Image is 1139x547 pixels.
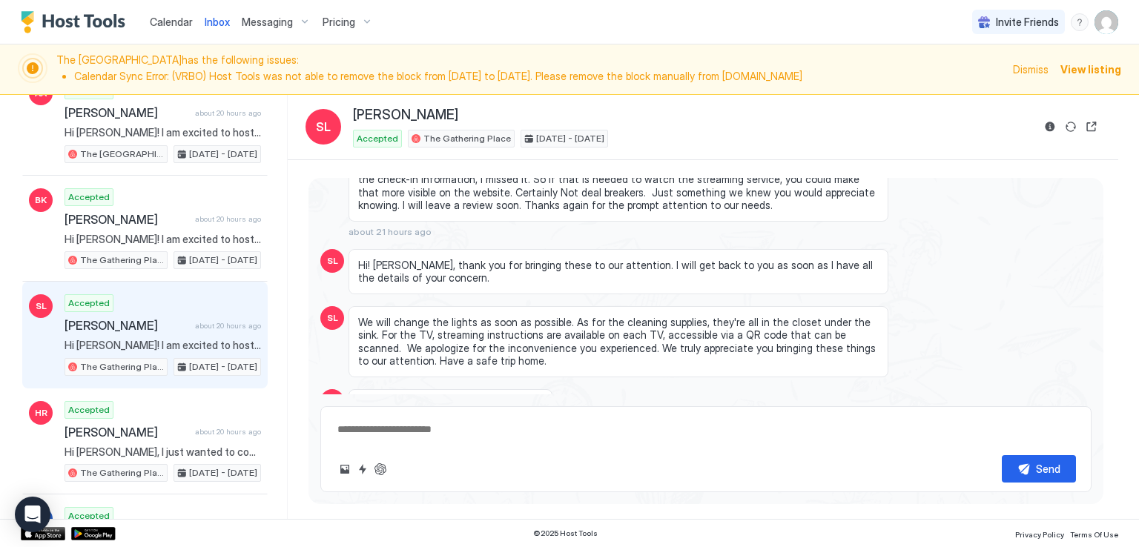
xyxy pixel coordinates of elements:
span: [DATE] - [DATE] [189,466,257,480]
button: Quick reply [354,460,372,478]
a: Google Play Store [71,527,116,540]
span: HR [35,406,47,420]
span: about 20 hours ago [195,214,261,224]
span: [DATE] - [DATE] [536,132,604,145]
span: The Gathering Place [80,360,164,374]
span: Hi! [PERSON_NAME], thank you for bringing these to our attention. I will get back to you as soon ... [358,259,879,285]
div: Send [1036,461,1060,477]
span: Accepted [68,190,110,204]
span: SL [327,254,338,268]
button: ChatGPT Auto Reply [372,460,389,478]
a: Calendar [150,14,193,30]
button: Upload image [336,460,354,478]
a: Host Tools Logo [21,11,132,33]
span: Accepted [357,132,398,145]
span: [PERSON_NAME] [65,105,189,120]
span: Accepted [68,509,110,523]
a: Privacy Policy [1015,526,1064,541]
button: Send [1002,455,1076,483]
span: Invite Friends [996,16,1059,29]
span: [DATE] - [DATE] [189,360,257,374]
li: Calendar Sync Error: (VRBO) Host Tools was not able to remove the block from [DATE] to [DATE]. Pl... [74,70,1004,83]
span: BK [35,193,47,207]
span: [PERSON_NAME] [65,425,189,440]
span: The [GEOGRAPHIC_DATA] [80,147,164,161]
span: Hi [PERSON_NAME]! I am excited to host you at The Gathering Place! LOCATION: [STREET_ADDRESS] KEY... [65,339,261,352]
button: Reservation information [1041,118,1059,136]
span: about 20 hours ago [195,427,261,437]
span: Pricing [323,16,355,29]
span: about 20 hours ago [195,108,261,118]
button: Sync reservation [1062,118,1080,136]
span: Inbox [205,16,230,28]
span: Calendar [150,16,193,28]
span: Accepted [68,403,110,417]
div: Dismiss [1013,62,1049,77]
span: SL [316,118,331,136]
span: Accepted [68,296,110,310]
span: The Gathering Place [80,466,164,480]
span: © 2025 Host Tools [533,528,598,538]
span: SL [36,299,47,313]
span: about 21 hours ago [349,226,432,237]
span: The Gathering Place [423,132,511,145]
div: menu [1071,13,1089,31]
span: [PERSON_NAME] [65,212,189,227]
span: Hi [PERSON_NAME]! I am excited to host you at The Gathering Place! LOCATION: [STREET_ADDRESS] KEY... [65,233,261,246]
span: SL [327,311,338,325]
span: Messaging [242,16,293,29]
div: User profile [1095,10,1118,34]
span: about 20 hours ago [195,321,261,331]
span: SL [327,394,338,408]
span: Privacy Policy [1015,530,1064,539]
span: Terms Of Use [1070,530,1118,539]
span: [PERSON_NAME] [65,318,189,333]
a: App Store [21,527,65,540]
span: Hi [PERSON_NAME]! I am excited to host you at The [GEOGRAPHIC_DATA]! LOCATION: [STREET_ADDRESS] K... [65,126,261,139]
div: Open Intercom Messenger [15,497,50,532]
span: [PERSON_NAME] [353,107,458,124]
span: We will change the lights as soon as possible. As for the cleaning supplies, they're all in the c... [358,316,879,368]
a: Terms Of Use [1070,526,1118,541]
button: Open reservation [1083,118,1100,136]
span: The Gathering Place [80,253,164,267]
span: [DATE] - [DATE] [189,253,257,267]
span: [DATE] - [DATE] [189,147,257,161]
a: Inbox [205,14,230,30]
div: View listing [1060,62,1121,77]
span: The [GEOGRAPHIC_DATA] has the following issues: [56,53,1004,85]
span: Hi [PERSON_NAME], I just wanted to connect and give you more information about your stay at The [... [65,445,261,459]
